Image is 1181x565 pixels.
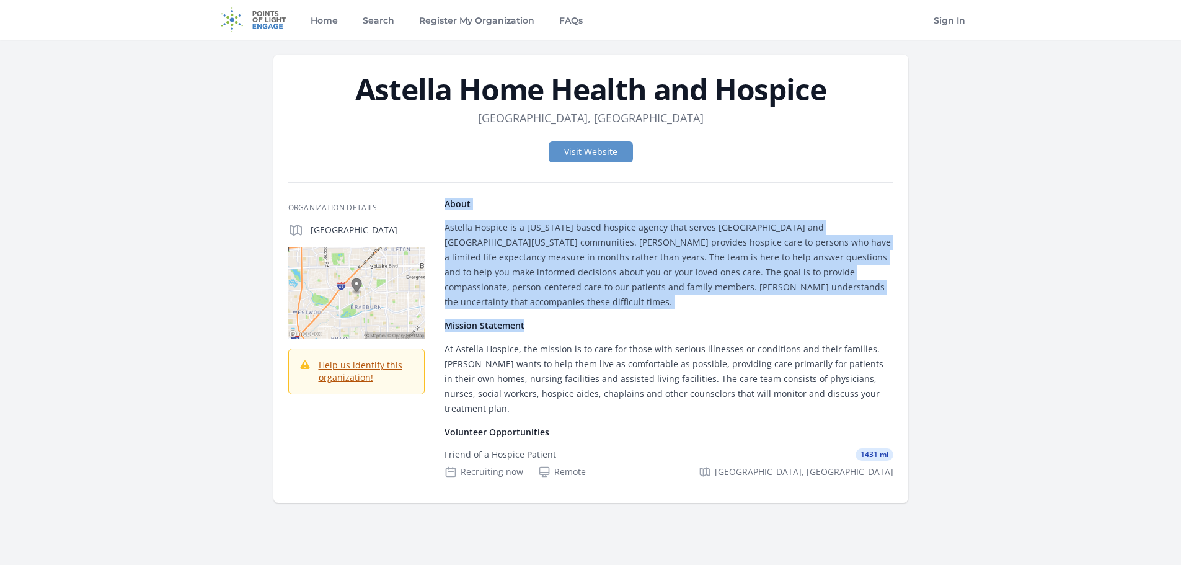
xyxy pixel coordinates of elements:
[288,247,425,339] img: Map
[478,109,704,127] dd: [GEOGRAPHIC_DATA], [GEOGRAPHIC_DATA]
[445,466,523,478] div: Recruiting now
[445,448,556,461] div: Friend of a Hospice Patient
[445,220,893,309] p: Astella Hospice is a [US_STATE] based hospice agency that serves [GEOGRAPHIC_DATA] and [GEOGRAPHI...
[445,198,893,210] h4: About
[319,359,402,383] a: Help us identify this organization!
[288,74,893,104] h1: Astella Home Health and Hospice
[445,426,893,438] h4: Volunteer Opportunities
[445,342,893,416] p: At Astella Hospice, the mission is to care for those with serious illnesses or conditions and the...
[440,438,898,488] a: Friend of a Hospice Patient 1431 mi Recruiting now Remote [GEOGRAPHIC_DATA], [GEOGRAPHIC_DATA]
[549,141,633,162] a: Visit Website
[856,448,893,461] span: 1431 mi
[538,466,586,478] div: Remote
[288,203,425,213] h3: Organization Details
[445,319,893,332] h4: Mission Statement
[311,224,425,236] p: [GEOGRAPHIC_DATA]
[715,466,893,478] span: [GEOGRAPHIC_DATA], [GEOGRAPHIC_DATA]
